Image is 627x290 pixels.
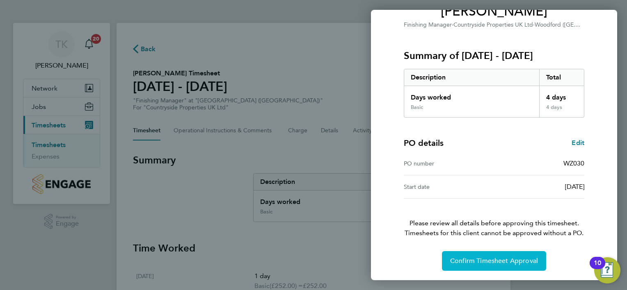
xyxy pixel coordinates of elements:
span: · [533,21,535,28]
div: 10 [594,263,601,274]
div: Summary of 25 - 31 Aug 2025 [404,69,584,118]
div: 4 days [539,86,584,104]
button: Open Resource Center, 10 new notifications [594,257,620,283]
span: Woodford ([GEOGRAPHIC_DATA]) [535,20,625,28]
p: Please review all details before approving this timesheet. [394,199,594,238]
span: Edit [572,139,584,147]
div: Description [404,69,539,86]
span: Confirm Timesheet Approval [450,257,538,265]
span: WZ030 [563,159,584,167]
div: 4 days [539,104,584,117]
div: [DATE] [494,182,584,192]
button: Confirm Timesheet Approval [442,251,546,271]
span: [PERSON_NAME] [404,3,584,20]
div: PO number [404,159,494,168]
span: Finishing Manager [404,21,452,28]
h4: PO details [404,137,444,149]
span: Timesheets for this client cannot be approved without a PO. [394,228,594,238]
span: Countryside Properties UK Ltd [453,21,533,28]
h3: Summary of [DATE] - [DATE] [404,49,584,62]
div: Total [539,69,584,86]
div: Days worked [404,86,539,104]
span: · [452,21,453,28]
a: Edit [572,138,584,148]
div: Basic [411,104,423,111]
div: Start date [404,182,494,192]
